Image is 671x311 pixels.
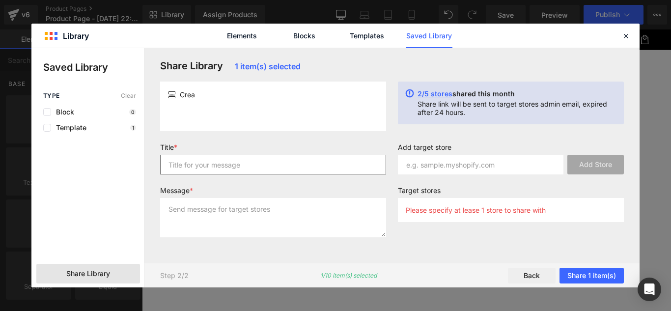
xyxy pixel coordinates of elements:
[96,1,143,22] a: Contacto
[415,186,472,197] span: Add To Cart
[180,89,195,100] span: Crea
[129,109,136,115] p: 0
[212,0,379,22] span: BENDIVITAS SHOP PK
[394,74,444,85] span: $220,000.00
[68,227,120,280] a: Calcitrin Gold
[398,155,563,174] input: e.g. sample.myshopify.com
[160,143,386,155] label: Title
[418,100,616,116] p: Share link will be sent to target stores admin email, expired after 24 hours.
[173,51,243,62] span: Assign a product
[452,89,515,98] span: shared this month
[43,92,60,99] span: Type
[406,24,452,48] a: Saved Library
[406,206,546,214] p: Please specify at lease 1 store to share with
[418,89,452,98] span: 2/5 stores
[508,268,556,283] button: Back
[122,227,174,280] a: Calcitrin Gold
[448,73,493,87] span: $119,900.00
[320,272,377,280] p: 1/10 item(s) selected
[343,24,390,48] a: Templates
[281,24,328,48] a: Blocks
[68,53,234,219] img: Calcitrin Gold
[51,108,74,116] span: Block
[315,114,366,135] span: Default Title
[160,186,386,198] label: Message
[160,271,189,280] p: Step 2/2
[160,60,386,72] h3: Share Library
[400,179,486,203] button: Add To Cart
[121,92,136,99] span: Clear
[398,143,624,155] label: Add target store
[638,278,661,301] div: Open Intercom Messenger
[160,155,386,174] input: Title for your message
[235,61,301,71] span: 1 item(s) selected
[122,227,171,277] img: Calcitrin Gold
[66,269,110,279] span: Share Library
[50,1,96,22] a: Catálogo
[102,7,138,16] span: Contacto
[43,60,144,75] p: Saved Library
[305,102,582,114] label: Title
[219,24,265,48] a: Elements
[25,7,44,16] span: Inicio
[398,186,624,198] label: Target stores
[559,268,624,283] button: Share 1 item(s)
[68,227,117,277] img: Calcitrin Gold
[13,227,62,277] img: Calcitrin Gold
[130,125,136,131] p: 1
[19,1,50,22] a: Inicio
[567,155,624,174] button: Add Store
[56,7,90,16] span: Catálogo
[173,51,441,62] span: and use this template to present it on live store
[51,124,86,132] span: Template
[13,227,65,280] a: Calcitrin Gold
[511,0,532,22] summary: Búsqueda
[305,143,582,155] label: Quantity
